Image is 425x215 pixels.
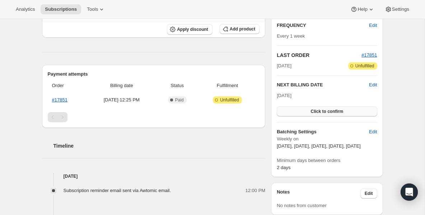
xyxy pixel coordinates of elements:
[277,106,377,116] button: Click to confirm
[277,52,361,59] h2: LAST ORDER
[87,6,98,12] span: Tools
[346,4,379,14] button: Help
[83,4,109,14] button: Tools
[277,33,305,39] span: Every 1 week
[45,6,77,12] span: Subscriptions
[167,24,212,35] button: Apply discount
[277,188,360,199] h3: Notes
[392,6,409,12] span: Settings
[277,143,361,149] span: [DATE], [DATE], [DATE], [DATE], [DATE]
[246,187,266,194] span: 12:00 PM
[48,71,260,78] h2: Payment attempts
[380,4,414,14] button: Settings
[277,62,291,70] span: [DATE]
[88,96,155,104] span: [DATE] · 12:25 PM
[277,203,327,208] span: No notes from customer
[369,22,377,29] span: Edit
[177,27,208,32] span: Apply discount
[52,97,67,102] a: #17851
[48,78,87,94] th: Order
[277,81,369,89] h2: NEXT BILLING DATE
[175,97,184,103] span: Paid
[361,52,377,59] button: #17851
[277,22,369,29] h2: FREQUENCY
[401,183,418,201] div: Open Intercom Messenger
[277,128,369,135] h6: Batching Settings
[360,188,377,199] button: Edit
[16,6,35,12] span: Analytics
[11,4,39,14] button: Analytics
[41,4,81,14] button: Subscriptions
[365,191,373,196] span: Edit
[365,126,381,138] button: Edit
[369,128,377,135] span: Edit
[42,173,266,180] h4: [DATE]
[159,82,195,89] span: Status
[277,135,377,143] span: Weekly on
[277,165,290,170] span: 2 days
[361,52,377,58] a: #17851
[277,157,377,164] span: Minimum days between orders
[358,6,367,12] span: Help
[369,81,377,89] button: Edit
[48,112,260,122] nav: Pagination
[53,142,266,149] h2: Timeline
[220,24,260,34] button: Add product
[365,20,381,31] button: Edit
[64,188,171,193] span: Subscription reminder email sent via Awtomic email.
[310,109,343,114] span: Click to confirm
[355,63,374,69] span: Unfulfilled
[220,97,239,103] span: Unfulfilled
[200,82,255,89] span: Fulfillment
[88,82,155,89] span: Billing date
[277,93,291,98] span: [DATE]
[230,26,255,32] span: Add product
